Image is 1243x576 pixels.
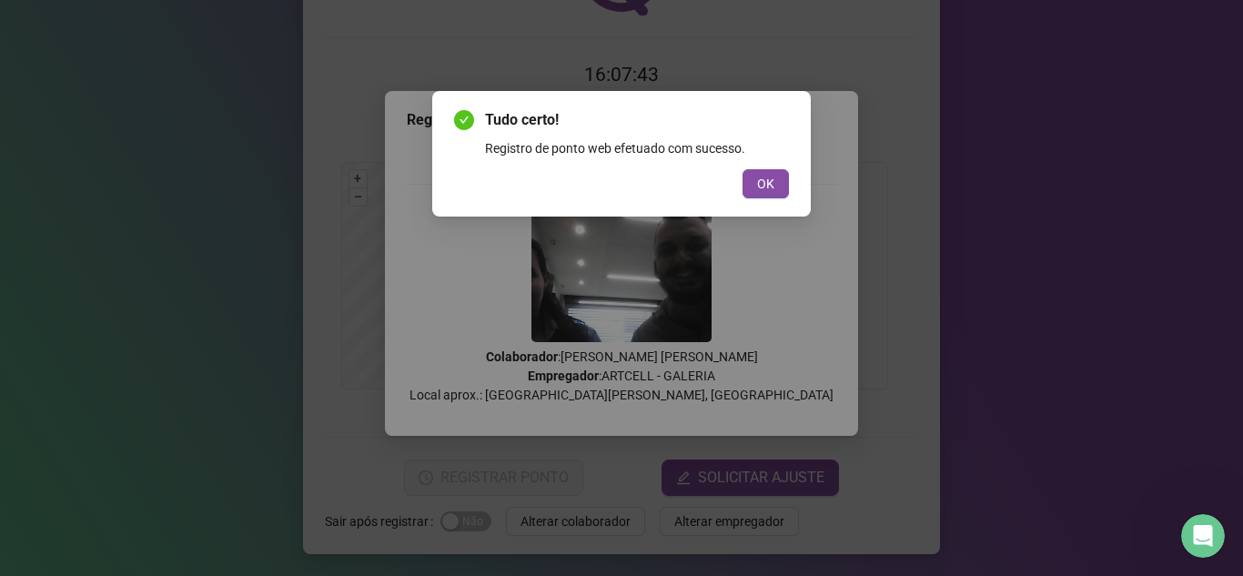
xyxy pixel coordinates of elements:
div: Registro de ponto web efetuado com sucesso. [485,138,789,158]
button: OK [743,169,789,198]
iframe: Intercom live chat [1181,514,1225,558]
span: Tudo certo! [485,109,789,131]
span: check-circle [454,110,474,130]
span: OK [757,174,774,194]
